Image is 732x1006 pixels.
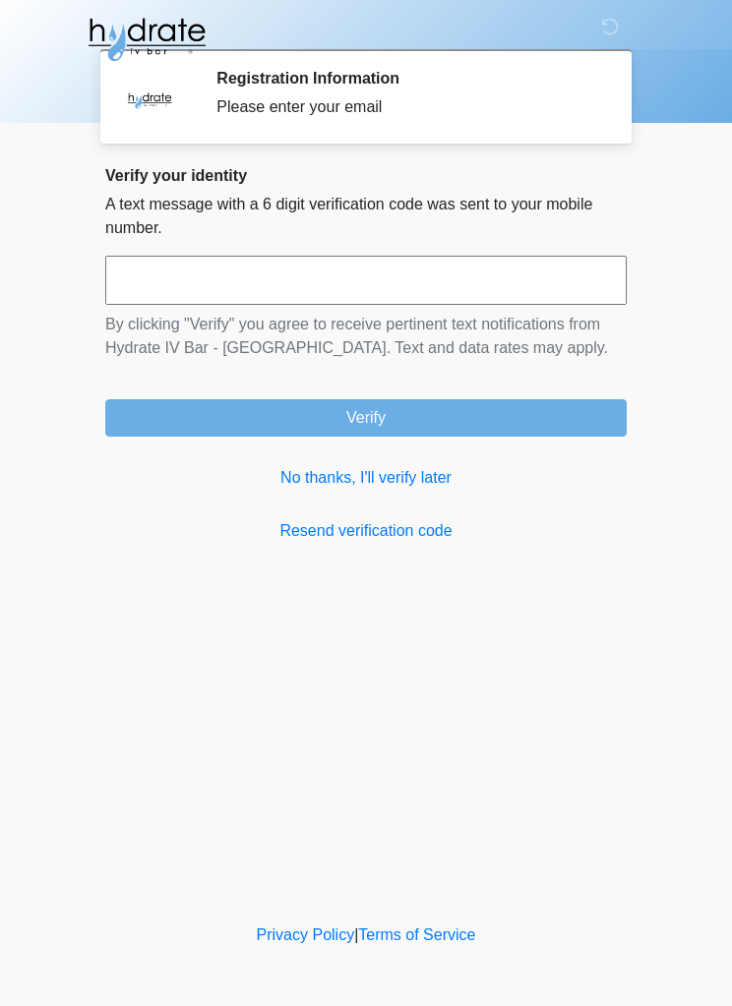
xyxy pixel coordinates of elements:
[354,926,358,943] a: |
[120,69,179,128] img: Agent Avatar
[105,166,627,185] h2: Verify your identity
[86,15,208,64] img: Hydrate IV Bar - Glendale Logo
[358,926,475,943] a: Terms of Service
[105,193,627,240] p: A text message with a 6 digit verification code was sent to your mobile number.
[105,519,627,543] a: Resend verification code
[216,95,597,119] div: Please enter your email
[105,466,627,490] a: No thanks, I'll verify later
[257,926,355,943] a: Privacy Policy
[105,399,627,437] button: Verify
[105,313,627,360] p: By clicking "Verify" you agree to receive pertinent text notifications from Hydrate IV Bar - [GEO...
